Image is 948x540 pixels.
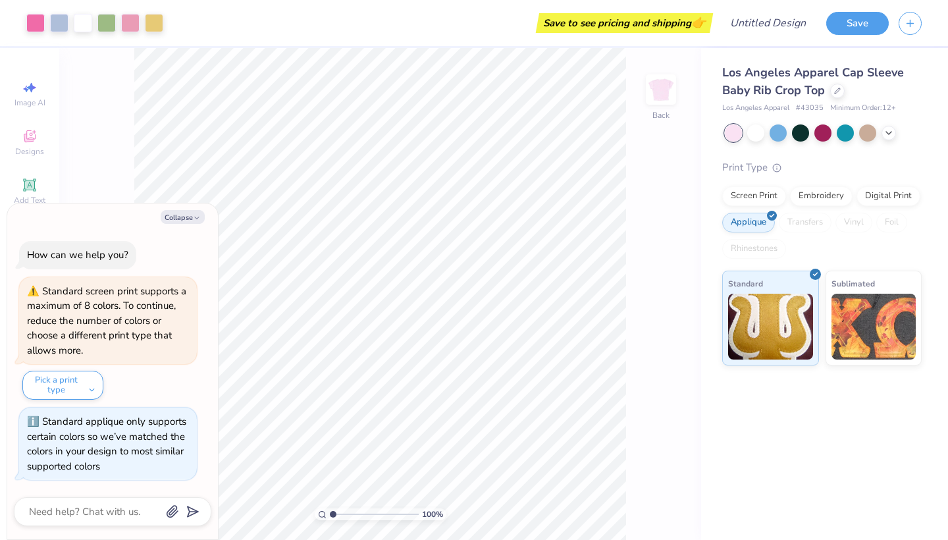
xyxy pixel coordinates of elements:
span: Add Text [14,195,45,205]
div: Standard applique only supports certain colors so we’ve matched the colors in your design to most... [27,415,186,473]
div: Transfers [779,213,831,232]
div: Standard screen print supports a maximum of 8 colors. To continue, reduce the number of colors or... [27,284,186,357]
span: 👉 [691,14,706,30]
span: 100 % [422,508,443,520]
img: Sublimated [831,294,916,360]
div: Embroidery [790,186,853,206]
span: Minimum Order: 12 + [830,103,896,114]
div: Print Type [722,160,922,175]
div: Rhinestones [722,239,786,259]
span: Standard [728,277,763,290]
div: How can we help you? [27,248,128,261]
button: Save [826,12,889,35]
div: Screen Print [722,186,786,206]
span: Image AI [14,97,45,108]
button: Pick a print type [22,371,103,400]
button: Collapse [161,210,205,224]
span: Los Angeles Apparel [722,103,789,114]
span: Sublimated [831,277,875,290]
span: Designs [15,146,44,157]
img: Back [648,76,674,103]
div: Save to see pricing and shipping [539,13,710,33]
span: Los Angeles Apparel Cap Sleeve Baby Rib Crop Top [722,65,904,98]
span: # 43035 [796,103,824,114]
div: Back [652,109,670,121]
div: Vinyl [835,213,872,232]
div: Digital Print [856,186,920,206]
div: Applique [722,213,775,232]
input: Untitled Design [720,10,816,36]
img: Standard [728,294,813,360]
div: Foil [876,213,907,232]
